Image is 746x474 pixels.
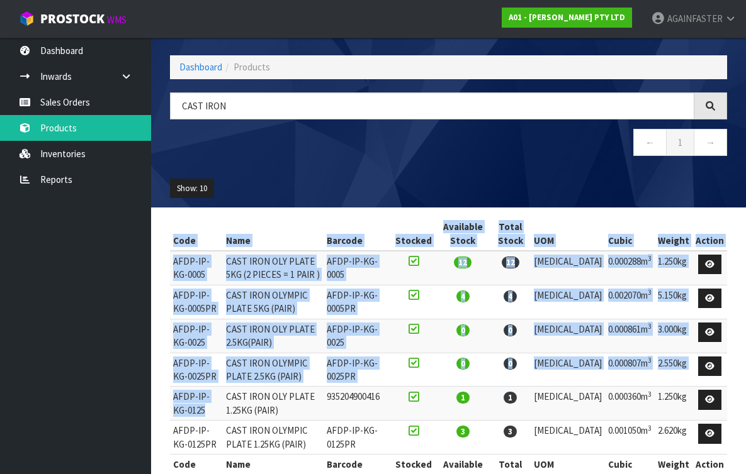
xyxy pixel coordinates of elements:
[531,319,605,353] td: [MEDICAL_DATA]
[633,129,667,156] a: ←
[19,11,35,26] img: cube-alt.png
[223,421,324,455] td: CAST IRON OLYMPIC PLATE 1.25KG (PAIR)
[648,322,652,331] sup: 3
[655,421,692,455] td: 2.620kg
[648,254,652,263] sup: 3
[170,251,223,285] td: AFDP-IP-KG-0005
[324,387,392,421] td: 935204900416
[170,179,214,199] button: Show: 10
[504,358,517,370] span: 0
[692,217,727,251] th: Action
[435,217,490,251] th: Available Stock
[324,251,392,285] td: AFDP-IP-KG-0005
[170,353,223,387] td: AFDP-IP-KG-0025PR
[324,421,392,455] td: AFDP-IP-KG-0125PR
[107,14,127,26] small: WMS
[324,285,392,319] td: AFDP-IP-KG-0005PR
[179,61,222,73] a: Dashboard
[170,421,223,455] td: AFDP-IP-KG-0125PR
[504,290,517,302] span: 4
[667,13,723,25] span: AGAINFASTER
[223,217,324,251] th: Name
[605,251,655,285] td: 0.000288m
[648,424,652,433] sup: 3
[694,129,727,156] a: →
[655,285,692,319] td: 5.150kg
[605,217,655,251] th: Cubic
[40,11,105,27] span: ProStock
[655,387,692,421] td: 1.250kg
[531,285,605,319] td: [MEDICAL_DATA]
[655,251,692,285] td: 1.250kg
[223,387,324,421] td: CAST IRON OLY PLATE 1.25KG (PAIR)
[234,61,270,73] span: Products
[170,285,223,319] td: AFDP-IP-KG-0005PR
[324,217,392,251] th: Barcode
[504,324,517,336] span: 0
[509,12,625,23] strong: A01 - [PERSON_NAME] PTY LTD
[648,356,652,365] sup: 3
[648,288,652,297] sup: 3
[456,426,470,438] span: 3
[456,324,470,336] span: 0
[223,319,324,353] td: CAST IRON OLY PLATE 2.5KG(PAIR)
[454,256,472,268] span: 12
[531,421,605,455] td: [MEDICAL_DATA]
[324,319,392,353] td: AFDP-IP-KG-0025
[456,358,470,370] span: 0
[605,285,655,319] td: 0.002070m
[605,421,655,455] td: 0.001050m
[170,319,223,353] td: AFDP-IP-KG-0025
[655,353,692,387] td: 2.550kg
[504,426,517,438] span: 3
[456,290,470,302] span: 4
[170,387,223,421] td: AFDP-IP-KG-0125
[655,319,692,353] td: 3.000kg
[605,353,655,387] td: 0.000807m
[223,353,324,387] td: CAST IRON OLYMPIC PLATE 2.5KG (PAIR)
[223,251,324,285] td: CAST IRON OLY PLATE 5KG (2 PIECES = 1 PAIR )
[324,353,392,387] td: AFDP-IP-KG-0025PR
[531,353,605,387] td: [MEDICAL_DATA]
[666,129,694,156] a: 1
[170,92,694,119] input: Search products
[392,217,435,251] th: Stocked
[605,387,655,421] td: 0.000360m
[456,392,470,404] span: 1
[502,256,519,268] span: 12
[531,217,605,251] th: UOM
[223,285,324,319] td: CAST IRON OLYMPIC PLATE 5KG (PAIR)
[490,217,531,251] th: Total Stock
[605,319,655,353] td: 0.000861m
[531,387,605,421] td: [MEDICAL_DATA]
[648,390,652,399] sup: 3
[504,392,517,404] span: 1
[170,129,727,160] nav: Page navigation
[170,217,223,251] th: Code
[655,217,692,251] th: Weight
[531,251,605,285] td: [MEDICAL_DATA]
